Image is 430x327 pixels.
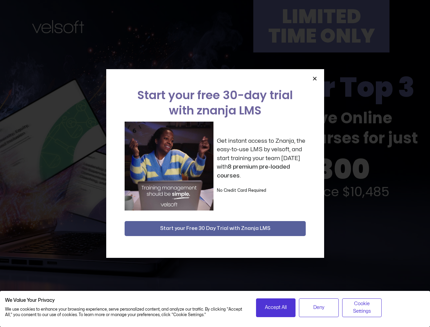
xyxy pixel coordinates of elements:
[217,137,306,180] p: Get instant access to Znanja, the easy-to-use LMS by velsoft, and start training your team [DATE]...
[160,224,270,233] span: Start your Free 30 Day Trial with Znanja LMS
[217,164,290,178] strong: 8 premium pre-loaded courses
[5,306,246,318] p: We use cookies to enhance your browsing experience, serve personalized content, and analyze our t...
[265,304,287,311] span: Accept All
[217,188,266,192] strong: No Credit Card Required
[125,221,306,236] button: Start your Free 30 Day Trial with Znanja LMS
[125,88,306,118] h2: Start your free 30-day trial with znanja LMS
[313,304,324,311] span: Deny
[312,76,317,81] a: Close
[125,122,213,211] img: a woman sitting at her laptop dancing
[342,298,382,317] button: Adjust cookie preferences
[299,298,339,317] button: Deny all cookies
[256,298,296,317] button: Accept all cookies
[5,297,246,303] h2: We Value Your Privacy
[347,300,378,315] span: Cookie Settings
